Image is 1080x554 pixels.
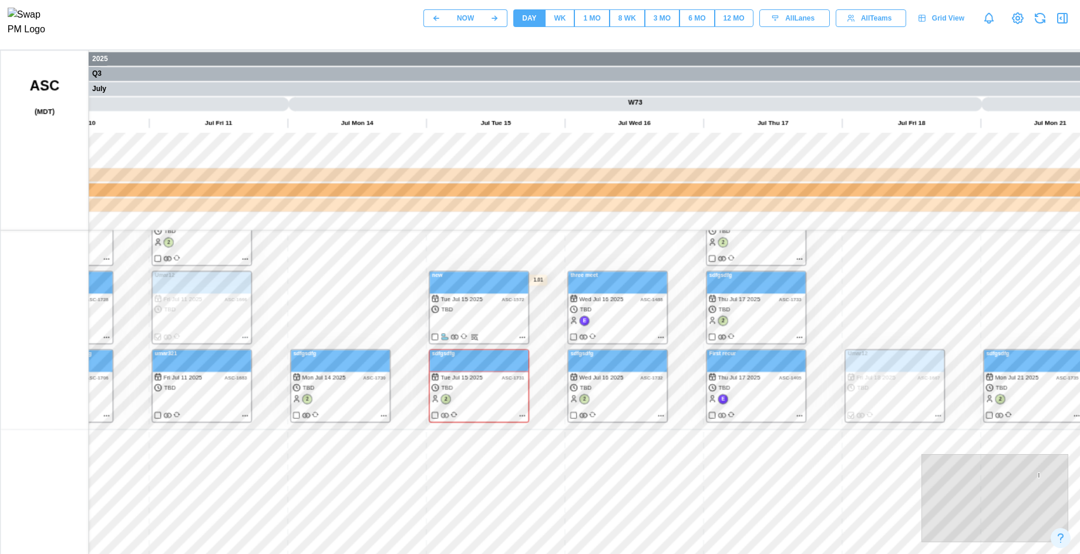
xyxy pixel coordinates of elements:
div: 3 MO [654,13,671,24]
button: Open Drawer [1054,10,1071,26]
button: 3 MO [645,9,679,27]
button: 8 WK [610,9,645,27]
span: All Lanes [785,10,815,26]
button: 6 MO [679,9,714,27]
button: AllTeams [836,9,906,27]
button: NOW [449,9,482,27]
div: 1 MO [583,13,600,24]
button: 1 MO [574,9,609,27]
a: View Project [1010,10,1026,26]
span: All Teams [861,10,891,26]
button: Refresh Grid [1032,10,1048,26]
button: WK [545,9,574,27]
img: Swap PM Logo [8,8,55,37]
button: 12 MO [715,9,753,27]
div: 8 WK [618,13,636,24]
div: NOW [457,13,474,24]
a: Grid View [912,9,973,27]
a: Notifications [979,8,999,28]
span: Grid View [932,10,964,26]
button: AllLanes [759,9,830,27]
button: DAY [513,9,545,27]
div: 6 MO [688,13,705,24]
div: 12 MO [724,13,745,24]
div: WK [554,13,566,24]
div: DAY [522,13,536,24]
